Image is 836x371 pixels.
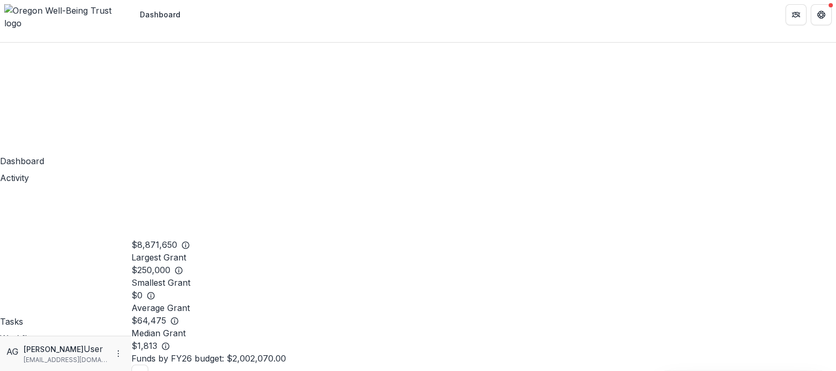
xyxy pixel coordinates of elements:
p: Largest Grant [131,251,836,264]
p: $0 [131,289,142,302]
p: User [84,343,103,355]
p: Smallest Grant [131,276,836,289]
p: $64,475 [131,314,166,327]
p: Funds by FY26 budget: $2,002,070.00 [131,352,836,365]
p: $1,813 [131,339,157,352]
p: Average Grant [131,302,836,314]
img: Oregon Well-Being Trust logo [4,4,127,29]
nav: breadcrumb [136,7,185,22]
button: Get Help [811,4,832,25]
div: Asta Garmon [6,345,19,358]
p: Median Grant [131,327,836,339]
p: [PERSON_NAME] [24,344,84,355]
p: [EMAIL_ADDRESS][DOMAIN_NAME] [24,355,108,365]
div: Dashboard [140,9,180,20]
button: More [112,347,125,360]
p: $8,871,650 [131,238,177,251]
p: $250,000 [131,264,170,276]
button: Partners [786,4,807,25]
